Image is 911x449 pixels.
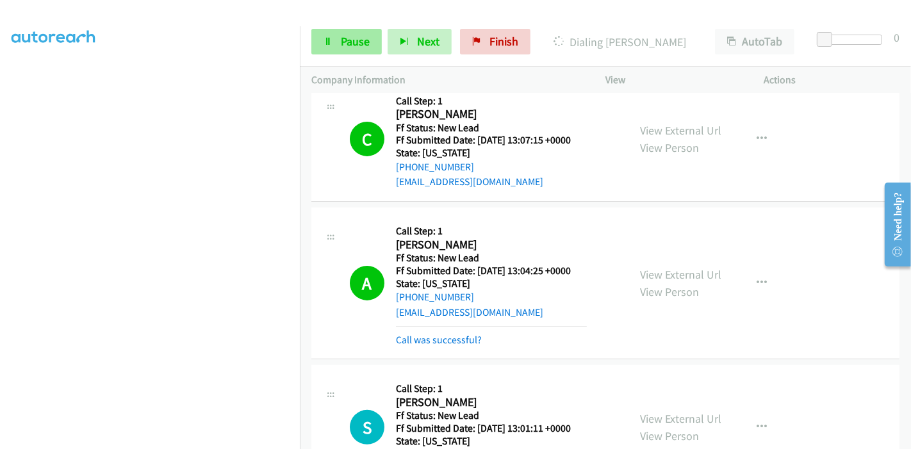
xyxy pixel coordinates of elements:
span: Next [417,34,439,49]
a: Call was successful? [396,334,482,346]
h5: State: [US_STATE] [396,277,587,290]
h5: Call Step: 1 [396,225,587,238]
h1: S [350,410,384,445]
a: View External Url [640,267,721,282]
span: Pause [341,34,370,49]
h5: Call Step: 1 [396,382,587,395]
a: Finish [460,29,530,54]
h1: A [350,266,384,300]
button: AutoTab [715,29,794,54]
a: View Person [640,284,699,299]
h2: [PERSON_NAME] [396,395,587,410]
a: Pause [311,29,382,54]
a: [EMAIL_ADDRESS][DOMAIN_NAME] [396,176,543,188]
h1: C [350,122,384,156]
a: View Person [640,429,699,443]
a: [PHONE_NUMBER] [396,291,474,303]
p: Company Information [311,72,582,88]
h5: Ff Status: New Lead [396,122,587,135]
h5: State: [US_STATE] [396,147,587,159]
h2: [PERSON_NAME] [396,107,587,122]
h5: Ff Submitted Date: [DATE] 13:01:11 +0000 [396,422,587,435]
a: View External Url [640,123,721,138]
h5: Ff Status: New Lead [396,252,587,265]
p: View [605,72,741,88]
a: View External Url [640,411,721,426]
a: [EMAIL_ADDRESS][DOMAIN_NAME] [396,306,543,318]
div: The call is yet to be attempted [350,410,384,445]
iframe: Resource Center [874,174,911,275]
h5: Ff Submitted Date: [DATE] 13:04:25 +0000 [396,265,587,277]
a: [PHONE_NUMBER] [396,161,474,173]
h5: Call Step: 1 [396,95,587,108]
div: 0 [894,29,899,46]
h5: Ff Status: New Lead [396,409,587,422]
p: Actions [764,72,900,88]
h5: Ff Submitted Date: [DATE] 13:07:15 +0000 [396,134,587,147]
h5: State: [US_STATE] [396,435,587,448]
h2: [PERSON_NAME] [396,238,587,252]
div: Delay between calls (in seconds) [823,35,882,45]
button: Next [388,29,452,54]
span: Finish [489,34,518,49]
p: Dialing [PERSON_NAME] [548,33,692,51]
a: View Person [640,140,699,155]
